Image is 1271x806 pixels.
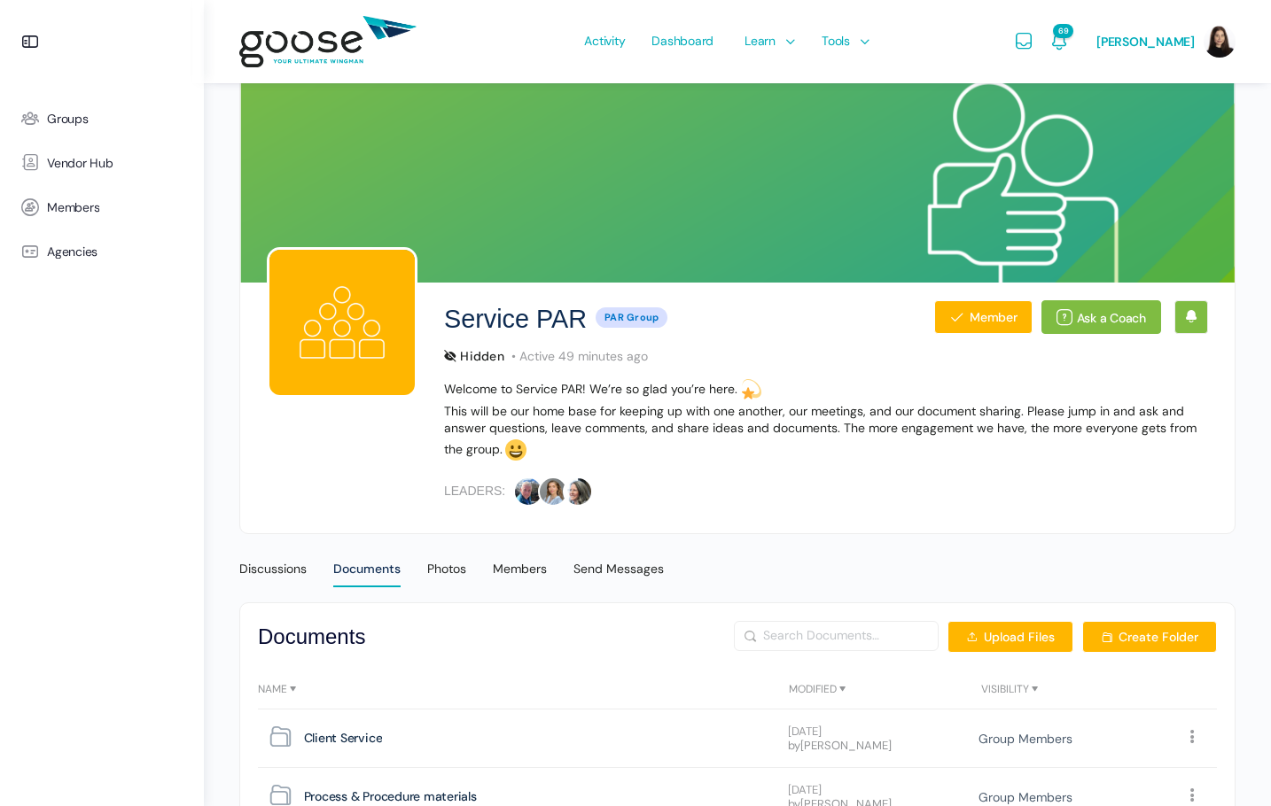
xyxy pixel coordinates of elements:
a: Vendor Hub [9,141,195,185]
span: 69 [1053,24,1073,38]
img: Profile photo of Wendy Keneipp [563,477,593,507]
span: Group Members [979,731,1072,747]
a: Agencies [9,229,195,274]
a: Groups [9,97,195,141]
span: Visibility [981,682,1041,696]
button: Member [934,300,1032,334]
img: 💫 [740,379,761,400]
span: Groups [47,112,89,127]
div: Documents [333,561,401,587]
a: Send Messages [573,539,664,584]
a: Photos [427,539,466,584]
a: [PERSON_NAME] [800,738,892,753]
span: PAR Group [596,307,667,328]
img: 😀 [505,439,526,461]
p: Welcome to Service PAR! We’re so glad you’re here. [444,376,1208,403]
a: Upload Files [947,621,1073,653]
span: [DATE] [788,783,821,796]
img: Group logo of Service PAR [267,247,417,398]
h2: Documents [258,621,365,653]
nav: Group menu [239,539,1236,583]
div: Send Messages [573,561,664,587]
h2: Service PAR [444,300,587,338]
span: [DATE] [788,725,821,738]
span: Vendor Hub [47,156,113,171]
a: Client Service [304,726,789,750]
span: Client Service [304,726,383,750]
span: Agencies [47,244,97,260]
div: Members [493,561,547,587]
div: Photos [427,561,466,587]
img: Profile photo of Bret Brummitt [513,477,543,507]
span: Group Members [979,789,1072,805]
div: Discussions [239,561,307,587]
span: Modified [789,682,848,696]
a: Discussions [239,539,307,584]
span: Hidden [444,349,504,362]
h4: Leaders: [444,483,505,500]
span: [PERSON_NAME] [1096,34,1195,50]
a: Documents [333,539,401,583]
a: Members [493,539,547,584]
p: Active 49 minutes ago [504,348,648,365]
span: Name [258,682,299,696]
iframe: Chat Widget [1182,721,1271,806]
img: Profile photo of Eliza Leder [538,477,568,507]
p: This will be our home base for keeping up with one another, our meetings, and our document sharin... [444,403,1208,463]
a: Create Folder [1082,621,1217,653]
span: by [788,739,979,754]
span: Members [47,200,99,215]
a: Members [9,185,195,229]
input: Search Documents… [735,622,938,649]
a: Ask a Coach [1041,300,1161,334]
